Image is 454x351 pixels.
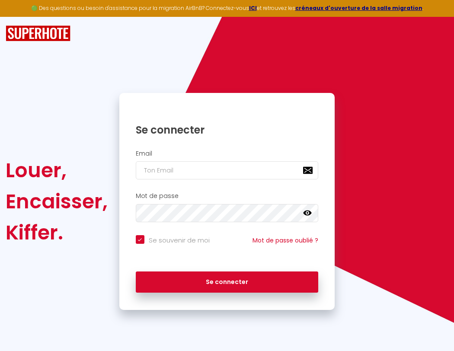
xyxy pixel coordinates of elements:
[136,271,319,293] button: Se connecter
[253,236,318,245] a: Mot de passe oublié ?
[6,26,70,41] img: SuperHote logo
[295,4,422,12] a: créneaux d'ouverture de la salle migration
[6,186,108,217] div: Encaisser,
[249,4,257,12] a: ICI
[136,150,319,157] h2: Email
[136,192,319,200] h2: Mot de passe
[6,155,108,186] div: Louer,
[6,217,108,248] div: Kiffer.
[136,123,319,137] h1: Se connecter
[136,161,319,179] input: Ton Email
